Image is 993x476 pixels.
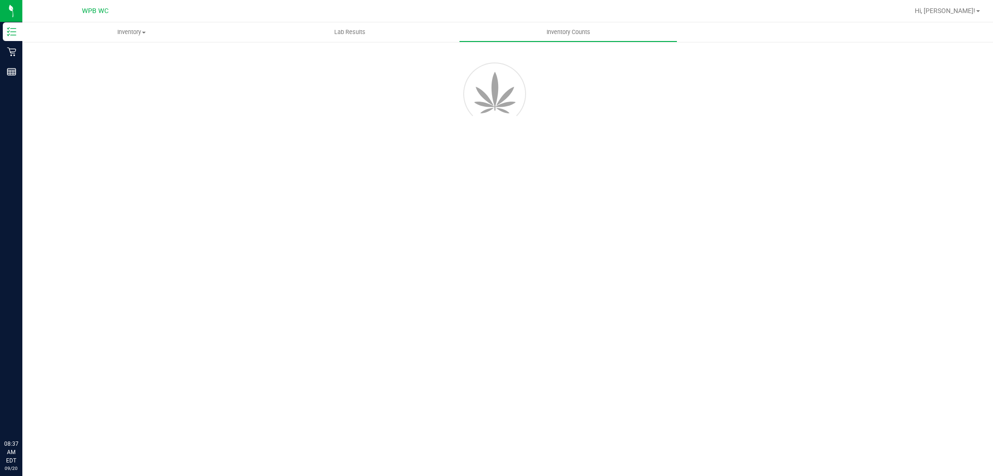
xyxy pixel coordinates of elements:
[4,465,18,472] p: 09/20
[7,27,16,36] inline-svg: Inventory
[7,47,16,56] inline-svg: Retail
[22,28,241,36] span: Inventory
[4,440,18,465] p: 08:37 AM EDT
[322,28,378,36] span: Lab Results
[459,22,677,42] a: Inventory Counts
[82,7,108,15] span: WPB WC
[241,22,459,42] a: Lab Results
[534,28,603,36] span: Inventory Counts
[22,22,241,42] a: Inventory
[915,7,975,14] span: Hi, [PERSON_NAME]!
[7,67,16,76] inline-svg: Reports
